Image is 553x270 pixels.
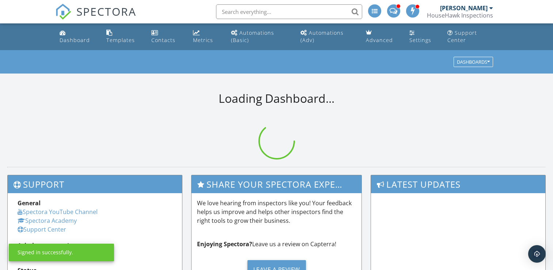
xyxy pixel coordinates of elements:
[231,29,274,44] div: Automations (Basic)
[106,37,135,44] div: Templates
[300,29,344,44] div: Automations (Adv)
[366,37,393,44] div: Advanced
[18,208,98,216] a: Spectora YouTube Channel
[193,37,213,44] div: Metrics
[457,60,490,65] div: Dashboards
[298,26,357,47] a: Automations (Advanced)
[55,4,71,20] img: The Best Home Inspection Software - Spectora
[18,225,66,233] a: Support Center
[192,175,361,193] h3: Share Your Spectora Experience
[528,245,546,263] div: Open Intercom Messenger
[190,26,222,47] a: Metrics
[57,26,98,47] a: Dashboard
[8,175,182,193] h3: Support
[197,240,356,248] p: Leave us a review on Capterra!
[363,26,401,47] a: Advanced
[103,26,143,47] a: Templates
[447,29,477,44] div: Support Center
[18,249,73,256] div: Signed in successfully.
[427,12,493,19] div: HouseHawk Inspections
[55,10,136,25] a: SPECTORA
[18,199,41,207] strong: General
[216,4,362,19] input: Search everything...
[18,217,77,225] a: Spectora Academy
[60,37,90,44] div: Dashboard
[148,26,184,47] a: Contacts
[76,4,136,19] span: SPECTORA
[371,175,545,193] h3: Latest Updates
[409,37,431,44] div: Settings
[18,241,172,250] div: Ask the community
[444,26,496,47] a: Support Center
[440,4,488,12] div: [PERSON_NAME]
[197,240,252,248] strong: Enjoying Spectora?
[406,26,439,47] a: Settings
[228,26,292,47] a: Automations (Basic)
[151,37,175,44] div: Contacts
[197,199,356,225] p: We love hearing from inspectors like you! Your feedback helps us improve and helps other inspecto...
[454,57,493,67] button: Dashboards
